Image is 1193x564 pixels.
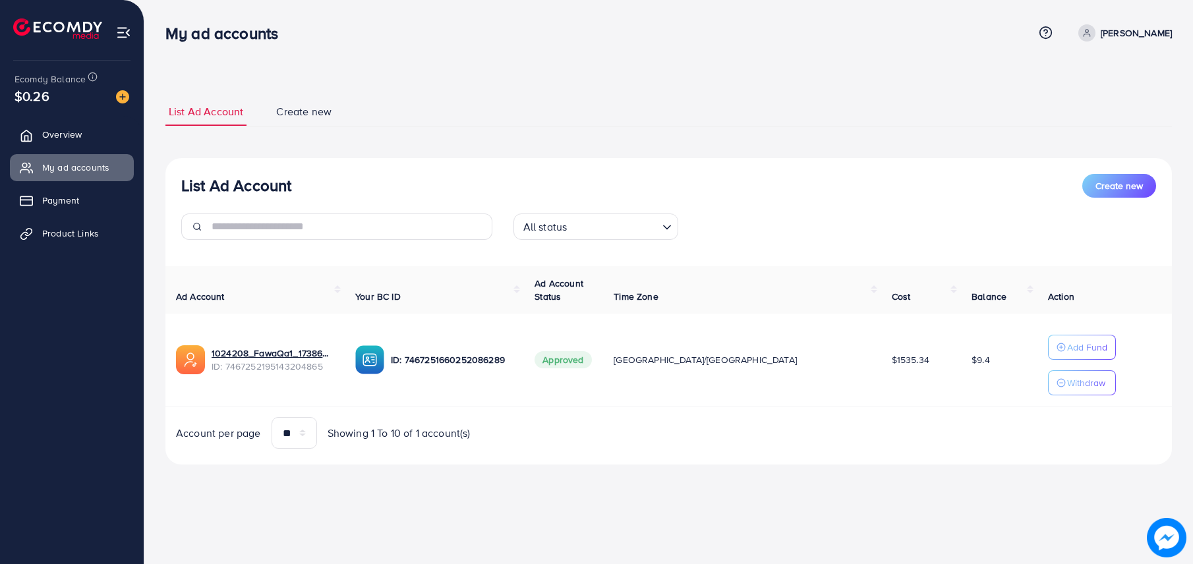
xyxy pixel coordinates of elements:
[42,194,79,207] span: Payment
[212,360,334,373] span: ID: 7467252195143204865
[15,72,86,86] span: Ecomdy Balance
[614,353,797,366] span: [GEOGRAPHIC_DATA]/[GEOGRAPHIC_DATA]
[13,18,102,39] img: logo
[165,24,289,43] h3: My ad accounts
[212,347,334,360] a: 1024208_FawaQa1_1738605147168
[116,25,131,40] img: menu
[1073,24,1172,42] a: [PERSON_NAME]
[1048,290,1074,303] span: Action
[10,187,134,213] a: Payment
[972,353,990,366] span: $9.4
[614,290,658,303] span: Time Zone
[535,277,583,303] span: Ad Account Status
[972,290,1006,303] span: Balance
[1067,339,1107,355] p: Add Fund
[571,215,656,237] input: Search for option
[176,426,261,441] span: Account per page
[42,227,99,240] span: Product Links
[328,426,471,441] span: Showing 1 To 10 of 1 account(s)
[176,290,225,303] span: Ad Account
[521,217,570,237] span: All status
[1101,25,1172,41] p: [PERSON_NAME]
[15,86,49,105] span: $0.26
[1048,335,1116,360] button: Add Fund
[10,220,134,246] a: Product Links
[212,347,334,374] div: <span class='underline'>1024208_FawaQa1_1738605147168</span></br>7467252195143204865
[535,351,591,368] span: Approved
[176,345,205,374] img: ic-ads-acc.e4c84228.svg
[42,161,109,174] span: My ad accounts
[10,154,134,181] a: My ad accounts
[116,90,129,103] img: image
[42,128,82,141] span: Overview
[1095,179,1143,192] span: Create new
[355,290,401,303] span: Your BC ID
[1067,375,1105,391] p: Withdraw
[181,176,291,195] h3: List Ad Account
[1048,370,1116,395] button: Withdraw
[1082,174,1156,198] button: Create new
[513,213,678,240] div: Search for option
[391,352,513,368] p: ID: 7467251660252086289
[276,104,332,119] span: Create new
[892,353,929,366] span: $1535.34
[355,345,384,374] img: ic-ba-acc.ded83a64.svg
[10,121,134,148] a: Overview
[169,104,243,119] span: List Ad Account
[1150,521,1182,553] img: image
[892,290,911,303] span: Cost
